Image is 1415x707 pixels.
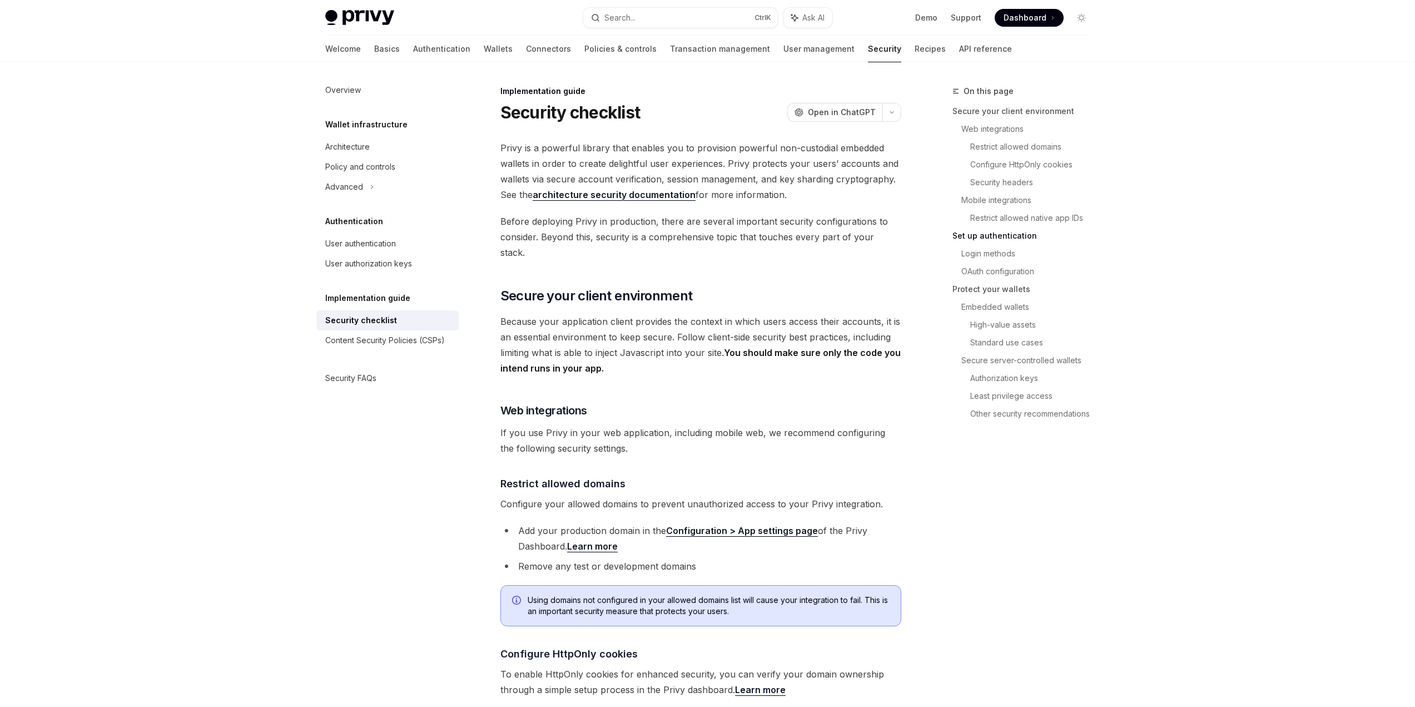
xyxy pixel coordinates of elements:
[500,314,901,376] span: Because your application client provides the context in which users access their accounts, it is ...
[961,298,1099,316] a: Embedded wallets
[512,596,523,607] svg: Info
[584,36,657,62] a: Policies & controls
[316,157,459,177] a: Policy and controls
[500,425,901,456] span: If you use Privy in your web application, including mobile web, we recommend configuring the foll...
[970,138,1099,156] a: Restrict allowed domains
[316,330,459,350] a: Content Security Policies (CSPs)
[952,102,1099,120] a: Secure your client environment
[500,214,901,260] span: Before deploying Privy in production, there are several important security configurations to cons...
[325,237,396,250] div: User authentication
[325,36,361,62] a: Welcome
[961,120,1099,138] a: Web integrations
[783,8,832,28] button: Ask AI
[325,83,361,97] div: Overview
[533,189,696,201] a: architecture security documentation
[500,523,901,554] li: Add your production domain in the of the Privy Dashboard.
[583,8,778,28] button: Search...CtrlK
[1073,9,1090,27] button: Toggle dark mode
[959,36,1012,62] a: API reference
[526,36,571,62] a: Connectors
[374,36,400,62] a: Basics
[316,234,459,254] a: User authentication
[666,525,818,537] a: Configuration > App settings page
[325,215,383,228] h5: Authentication
[970,334,1099,352] a: Standard use cases
[316,310,459,330] a: Security checklist
[316,80,459,100] a: Overview
[604,11,635,24] div: Search...
[500,86,901,97] div: Implementation guide
[528,595,890,617] span: Using domains not configured in your allowed domains list will cause your integration to fail. Th...
[1004,12,1046,23] span: Dashboard
[868,36,901,62] a: Security
[325,372,376,385] div: Security FAQs
[670,36,770,62] a: Transaction management
[951,12,981,23] a: Support
[970,405,1099,423] a: Other security recommendations
[500,646,638,661] span: Configure HttpOnly cookies
[325,10,394,26] img: light logo
[961,263,1099,280] a: OAuth configuration
[325,291,410,305] h5: Implementation guide
[325,140,370,154] div: Architecture
[500,102,641,122] h1: Security checklist
[316,254,459,274] a: User authorization keys
[970,156,1099,174] a: Configure HttpOnly cookies
[500,476,625,491] span: Restrict allowed domains
[783,36,855,62] a: User management
[325,257,412,270] div: User authorization keys
[500,287,693,305] span: Secure your client environment
[735,684,786,696] a: Learn more
[952,280,1099,298] a: Protect your wallets
[325,314,397,327] div: Security checklist
[325,334,445,347] div: Content Security Policies (CSPs)
[316,368,459,388] a: Security FAQs
[500,403,587,418] span: Web integrations
[325,118,408,131] h5: Wallet infrastructure
[964,85,1014,98] span: On this page
[961,245,1099,263] a: Login methods
[500,666,901,698] span: To enable HttpOnly cookies for enhanced security, you can verify your domain ownership through a ...
[787,103,882,122] button: Open in ChatGPT
[915,36,946,62] a: Recipes
[325,160,395,174] div: Policy and controls
[500,496,901,512] span: Configure your allowed domains to prevent unauthorized access to your Privy integration.
[961,191,1099,209] a: Mobile integrations
[500,558,901,574] li: Remove any test or development domains
[970,387,1099,405] a: Least privilege access
[970,174,1099,191] a: Security headers
[484,36,513,62] a: Wallets
[802,12,825,23] span: Ask AI
[325,180,363,194] div: Advanced
[413,36,470,62] a: Authentication
[567,541,618,552] a: Learn more
[970,316,1099,334] a: High-value assets
[970,369,1099,387] a: Authorization keys
[915,12,937,23] a: Demo
[970,209,1099,227] a: Restrict allowed native app IDs
[952,227,1099,245] a: Set up authentication
[500,140,901,202] span: Privy is a powerful library that enables you to provision powerful non-custodial embedded wallets...
[808,107,876,118] span: Open in ChatGPT
[961,352,1099,369] a: Secure server-controlled wallets
[316,137,459,157] a: Architecture
[754,13,771,22] span: Ctrl K
[995,9,1064,27] a: Dashboard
